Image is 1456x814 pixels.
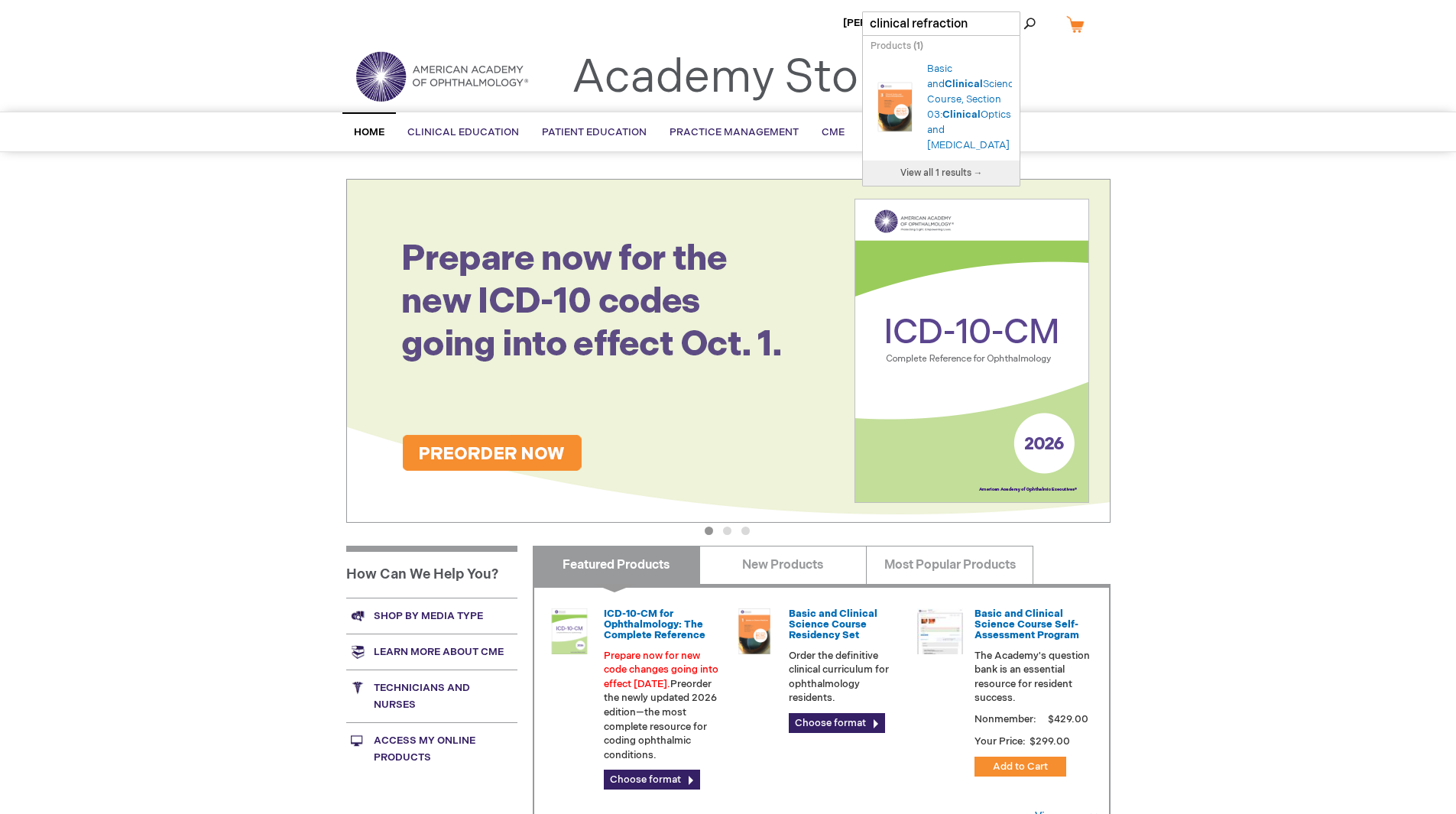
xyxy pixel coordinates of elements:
img: 02850963u_47.png [731,608,777,654]
img: 0120008u_42.png [546,608,592,654]
a: View all 1 results → [863,161,1020,186]
a: Shop by media type [346,598,517,634]
span: Practice Management [670,126,799,138]
span: Add to Cart [993,760,1048,773]
a: [PERSON_NAME] [843,17,928,29]
a: Basic and Clinical Science Course Residency Set [789,608,877,642]
a: ICD-10-CM for Ophthalmology: The Complete Reference [604,608,705,642]
span: Clinical Education [407,126,519,138]
span: Patient Education [542,126,647,138]
span: ( ) [913,41,923,52]
font: Prepare now for new code changes going into effect [DATE]. [604,650,718,690]
a: Basic and Clinical Science Course Self-Assessment Program [974,608,1079,642]
img: Basic and Clinical Science Course, Section 03: Clinical Optics and Vision Rehabilitation [871,76,919,138]
img: bcscself_20.jpg [917,608,963,654]
a: Access My Online Products [346,722,517,775]
strong: Your Price: [974,735,1026,748]
span: Products [871,41,911,52]
a: New Products [699,546,867,584]
p: The Academy's question bank is an essential resource for resident success. [974,649,1091,705]
span: Search [984,8,1042,38]
h1: How Can We Help You? [346,546,517,598]
strong: Nonmember: [974,710,1036,729]
a: Technicians and nurses [346,670,517,722]
a: Basic and Clinical Science Course, Section 03: Clinical Optics and Vision Rehabilitation [871,76,927,142]
a: Most Popular Products [866,546,1033,584]
span: $429.00 [1046,713,1091,725]
a: Choose format [789,713,885,733]
p: Order the definitive clinical curriculum for ophthalmology residents. [789,649,905,705]
a: Academy Store [572,50,901,105]
input: Name, # or keyword [862,11,1020,36]
span: Home [354,126,384,138]
button: 3 of 3 [741,527,750,535]
span: Clinical [942,109,981,121]
button: 2 of 3 [723,527,731,535]
span: View all 1 results → [900,167,983,179]
a: Basic andClinicalScience Course, Section 03:ClinicalOptics and [MEDICAL_DATA] [927,63,1019,151]
span: CME [822,126,845,138]
button: Add to Cart [974,757,1066,777]
a: Choose format [604,770,700,790]
ul: Search Autocomplete Result [863,57,1020,161]
a: Learn more about CME [346,634,517,670]
p: Preorder the newly updated 2026 edition—the most complete resource for coding ophthalmic conditions. [604,649,720,763]
span: $299.00 [1028,735,1072,748]
button: 1 of 3 [705,527,713,535]
a: Featured Products [533,546,700,584]
span: 1 [916,41,920,52]
span: Clinical [945,78,983,90]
